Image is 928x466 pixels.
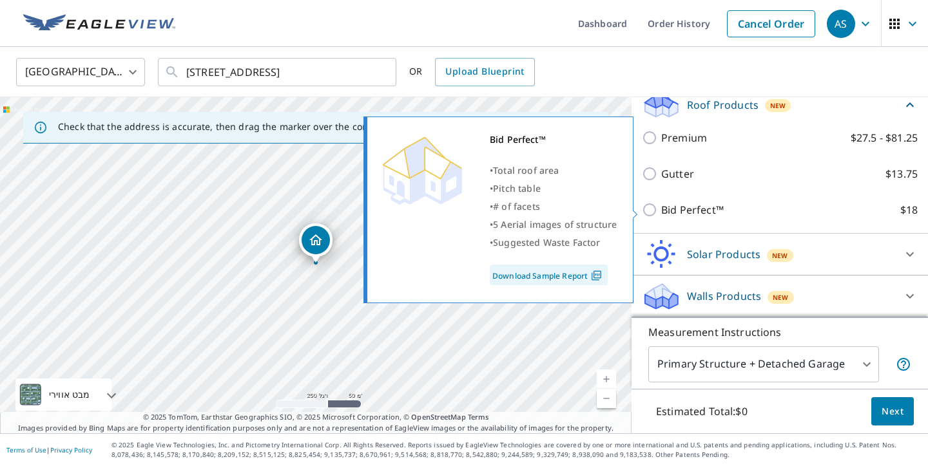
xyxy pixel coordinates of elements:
[299,223,333,263] div: Dropped pin, building 1, Residential property, 116 Regal St Bakersfield, CA 93308
[493,218,617,230] span: 5 Aerial images of structure
[648,324,911,340] p: Measurement Instructions
[468,412,489,422] a: Terms
[597,369,616,389] a: רמה נוכחית 17, הגדלת התצוגה
[661,202,724,218] p: Bid Perfect™
[490,234,617,252] div: •
[882,404,904,420] span: Next
[490,131,617,149] div: Bid Perfect™
[23,14,175,33] img: EV Logo
[411,412,465,422] a: OpenStreetMap
[648,346,879,382] div: Primary Structure + Detached Garage
[490,162,617,180] div: •
[642,281,918,312] div: Walls ProductsNew
[6,446,92,454] p: |
[642,239,918,270] div: Solar ProductsNew
[770,100,786,111] span: New
[143,412,489,423] span: © 2025 TomTom, Earthstar Geographics SIO, © 2025 Microsoft Corporation, ©
[490,265,608,285] a: Download Sample Report
[493,164,559,176] span: Total roof area
[687,288,761,304] p: Walls Products
[490,216,617,234] div: •
[661,166,694,182] p: Gutter
[490,180,617,198] div: •
[851,130,918,145] p: $27.5 - $81.25
[661,130,707,145] p: Premium
[435,58,534,86] a: Upload Blueprint
[871,397,914,426] button: Next
[186,54,370,90] input: Search by address or latitude-longitude
[772,250,788,261] span: New
[16,54,145,90] div: [GEOGRAPHIC_DATA]
[6,445,46,454] a: Terms of Use
[58,121,429,133] p: Check that the address is accurate, then drag the marker over the correct structure.
[597,389,616,408] a: רמה נוכחית 17, הקטנה
[377,131,467,208] img: Premium
[642,89,918,120] div: Roof ProductsNew
[885,166,918,182] p: $13.75
[900,202,918,218] p: $18
[15,378,111,411] div: מבט אווירי
[50,445,92,454] a: Privacy Policy
[727,10,815,37] a: Cancel Order
[490,198,617,216] div: •
[773,292,788,303] span: New
[445,64,524,80] span: Upload Blueprint
[493,200,540,212] span: # of facets
[646,397,758,425] p: Estimated Total: $0
[827,10,855,38] div: AS
[896,357,911,372] span: Your report will include the primary structure and a detached garage if one exists.
[588,270,605,281] img: Pdf Icon
[687,247,760,262] p: Solar Products
[45,378,93,411] div: מבט אווירי
[493,236,600,248] span: Suggested Waste Factor
[111,440,922,460] p: © 2025 Eagle View Technologies, Inc. and Pictometry International Corp. All Rights Reserved. Repo...
[493,182,541,194] span: Pitch table
[687,97,759,113] p: Roof Products
[409,58,535,86] div: OR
